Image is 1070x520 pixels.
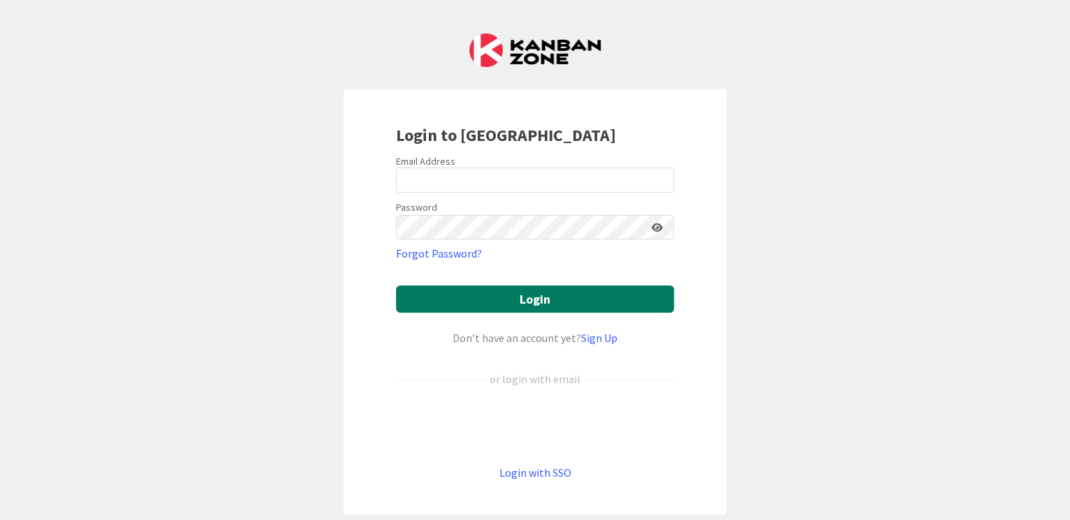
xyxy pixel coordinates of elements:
[469,34,601,67] img: Kanban Zone
[389,410,681,441] iframe: Sign in with Google Button
[581,331,617,345] a: Sign Up
[396,124,616,146] b: Login to [GEOGRAPHIC_DATA]
[396,200,437,215] label: Password
[396,245,482,262] a: Forgot Password?
[396,155,455,168] label: Email Address
[396,329,674,346] div: Don’t have an account yet?
[486,371,584,387] div: or login with email
[396,285,674,313] button: Login
[499,466,571,480] a: Login with SSO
